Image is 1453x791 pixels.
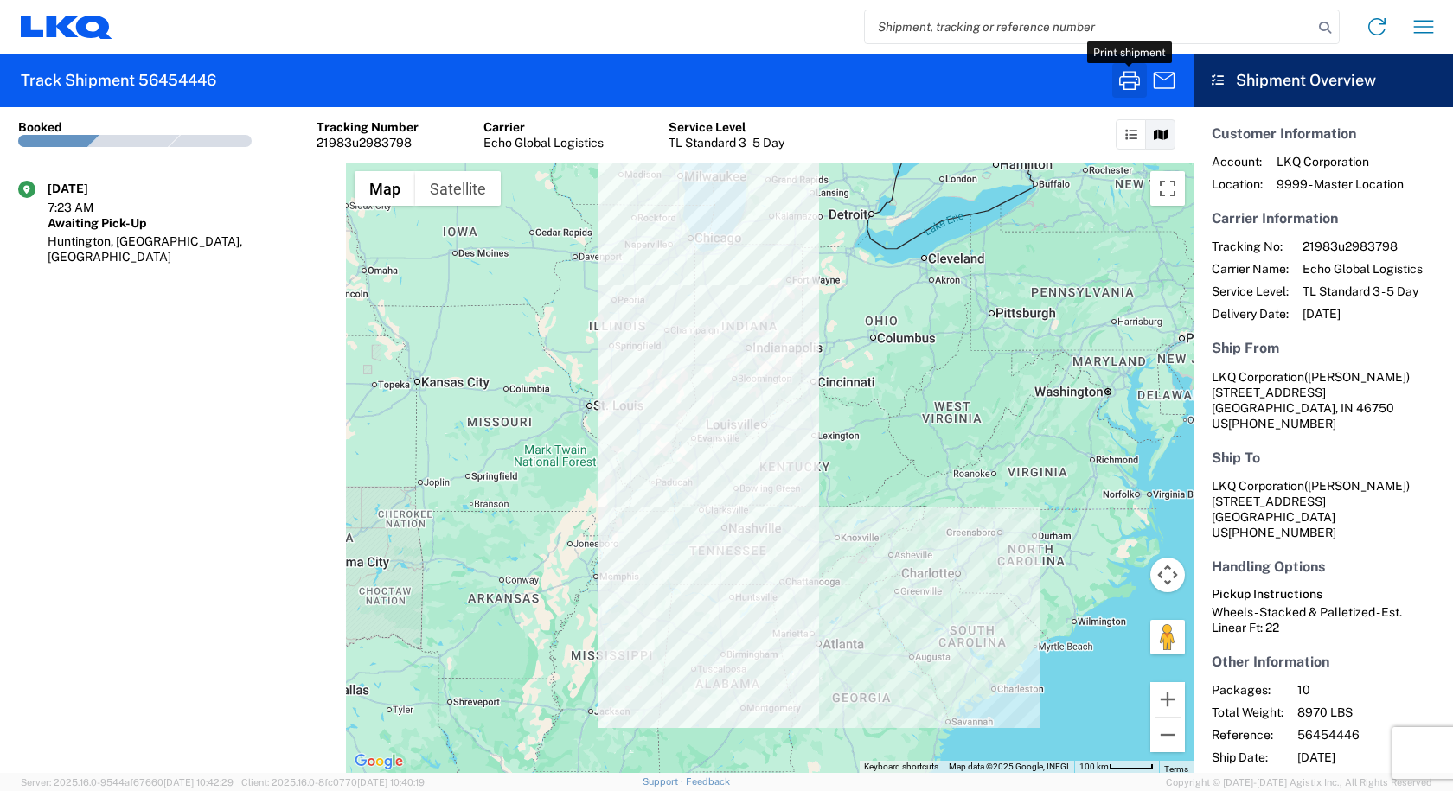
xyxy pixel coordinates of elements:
[1212,370,1304,384] span: LKQ Corporation
[483,119,604,135] div: Carrier
[350,750,407,773] img: Google
[48,200,134,215] div: 7:23 AM
[1304,479,1410,493] span: ([PERSON_NAME])
[1277,176,1404,192] span: 9999 - Master Location
[317,119,419,135] div: Tracking Number
[483,135,604,150] div: Echo Global Logistics
[357,777,425,788] span: [DATE] 10:40:19
[1194,54,1453,107] header: Shipment Overview
[1228,526,1336,539] span: [PHONE_NUMBER]
[1212,604,1435,635] div: Wheels - Stacked & Palletized - Est. Linear Ft: 22
[241,777,425,788] span: Client: 2025.16.0-8fc0770
[1150,620,1185,654] button: Drag Pegman onto the map to open Street View
[1212,654,1435,670] h5: Other Information
[865,10,1313,43] input: Shipment, tracking or reference number
[48,181,134,196] div: [DATE]
[1212,705,1283,720] span: Total Weight:
[1277,154,1404,169] span: LKQ Corporation
[1150,718,1185,752] button: Zoom out
[1212,386,1326,399] span: [STREET_ADDRESS]
[1297,705,1445,720] span: 8970 LBS
[1212,369,1435,431] address: [GEOGRAPHIC_DATA], IN 46750 US
[1297,750,1445,765] span: [DATE]
[1212,450,1435,466] h5: Ship To
[686,776,730,787] a: Feedback
[1150,682,1185,717] button: Zoom in
[669,135,784,150] div: TL Standard 3 - 5 Day
[1212,587,1435,602] h6: Pickup Instructions
[1212,306,1289,322] span: Delivery Date:
[1212,340,1435,356] h5: Ship From
[864,761,938,773] button: Keyboard shortcuts
[1303,239,1423,254] span: 21983u2983798
[1212,210,1435,226] h5: Carrier Information
[1303,261,1423,277] span: Echo Global Logistics
[643,776,686,787] a: Support
[350,750,407,773] a: Open this area in Google Maps (opens a new window)
[18,119,62,135] div: Booked
[1212,682,1283,698] span: Packages:
[1212,727,1283,743] span: Reference:
[1212,478,1435,540] address: [GEOGRAPHIC_DATA] US
[21,70,216,91] h2: Track Shipment 56454446
[355,171,415,206] button: Show street map
[21,777,234,788] span: Server: 2025.16.0-9544af67660
[1304,370,1410,384] span: ([PERSON_NAME])
[48,215,328,231] div: Awaiting Pick-Up
[1212,125,1435,142] h5: Customer Information
[1212,479,1410,508] span: LKQ Corporation [STREET_ADDRESS]
[1079,762,1109,771] span: 100 km
[317,135,419,150] div: 21983u2983798
[1212,750,1283,765] span: Ship Date:
[48,233,328,265] div: Huntington, [GEOGRAPHIC_DATA], [GEOGRAPHIC_DATA]
[1303,306,1423,322] span: [DATE]
[1212,239,1289,254] span: Tracking No:
[1212,261,1289,277] span: Carrier Name:
[1150,171,1185,206] button: Toggle fullscreen view
[949,762,1069,771] span: Map data ©2025 Google, INEGI
[1297,727,1445,743] span: 56454446
[1228,417,1336,431] span: [PHONE_NUMBER]
[669,119,784,135] div: Service Level
[1297,682,1445,698] span: 10
[1212,284,1289,299] span: Service Level:
[1166,775,1432,790] span: Copyright © [DATE]-[DATE] Agistix Inc., All Rights Reserved
[1212,558,1435,575] h5: Handling Options
[1212,154,1263,169] span: Account:
[1150,558,1185,592] button: Map camera controls
[163,777,234,788] span: [DATE] 10:42:29
[415,171,501,206] button: Show satellite imagery
[1164,764,1188,774] a: Terms
[1212,176,1263,192] span: Location:
[1074,761,1159,773] button: Map Scale: 100 km per 48 pixels
[1303,284,1423,299] span: TL Standard 3 - 5 Day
